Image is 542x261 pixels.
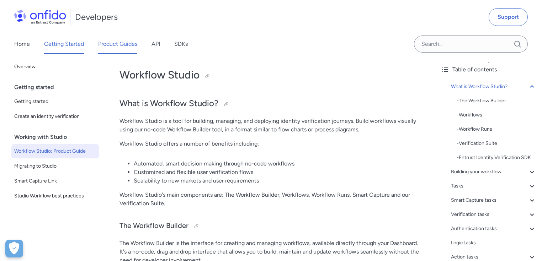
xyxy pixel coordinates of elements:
[14,80,102,94] div: Getting started
[119,221,421,232] h3: The Workflow Builder
[14,10,66,24] img: Onfido Logo
[451,210,536,219] a: Verification tasks
[14,34,30,54] a: Home
[44,34,84,54] a: Getting Started
[152,34,160,54] a: API
[119,191,421,208] p: Workflow Studio's main components are: The Workflow Builder, Workflows, Workflow Runs, Smart Capt...
[134,176,421,185] li: Scalability to new markets and user requirements
[134,159,421,168] li: Automated, smart decision making through no-code workflows
[119,68,421,82] h1: Workflow Studio
[14,147,96,156] span: Workflow Studio: Product Guide
[451,82,536,91] a: What is Workflow Studio?
[457,125,536,134] a: -Workflow Runs
[457,139,536,148] div: - Verification Suite
[489,8,528,26] a: Support
[14,192,96,200] span: Studio Workflow best practices
[414,36,528,53] input: Onfido search input field
[119,117,421,134] p: Workflow Studio is a tool for building, managing, and deploying identity verification journeys. B...
[457,153,536,162] a: -Entrust Identity Verification SDK
[11,94,99,109] a: Getting started
[14,62,96,71] span: Overview
[98,34,137,54] a: Product Guides
[11,60,99,74] a: Overview
[451,182,536,190] a: Tasks
[441,65,536,74] div: Table of contents
[457,111,536,119] a: -Workflows
[5,240,23,257] div: Cookie Preferences
[457,139,536,148] a: -Verification Suite
[75,11,118,23] h1: Developers
[11,159,99,173] a: Migrating to Studio
[451,168,536,176] a: Building your workflow
[11,174,99,188] a: Smart Capture Link
[457,97,536,105] div: - The Workflow Builder
[14,112,96,121] span: Create an identity verification
[119,140,421,148] p: Workflow Studio offers a number of benefits including:
[5,240,23,257] button: Open Preferences
[14,162,96,170] span: Migrating to Studio
[14,130,102,144] div: Working with Studio
[119,98,421,110] h2: What is Workflow Studio?
[457,111,536,119] div: - Workflows
[451,196,536,205] a: Smart Capture tasks
[451,224,536,233] a: Authentication tasks
[457,153,536,162] div: - Entrust Identity Verification SDK
[11,109,99,124] a: Create an identity verification
[134,168,421,176] li: Customized and flexible user verification flows
[14,97,96,106] span: Getting started
[11,189,99,203] a: Studio Workflow best practices
[14,177,96,185] span: Smart Capture Link
[451,239,536,247] a: Logic tasks
[174,34,188,54] a: SDKs
[457,97,536,105] a: -The Workflow Builder
[11,144,99,158] a: Workflow Studio: Product Guide
[457,125,536,134] div: - Workflow Runs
